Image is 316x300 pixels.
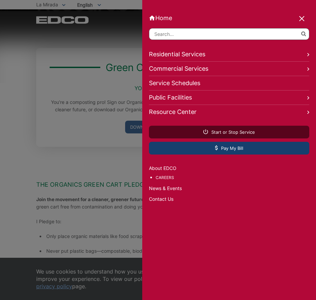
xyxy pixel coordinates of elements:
a: News & Events [149,185,309,192]
a: Commercial Services [149,62,309,76]
a: About EDCO [149,165,309,172]
a: Contact Us [149,195,309,203]
a: Home [149,14,309,21]
a: Service Schedules [149,76,309,91]
a: Start or Stop Service [149,126,309,138]
a: Careers [156,174,309,181]
span: Start or Stop Service [203,129,255,135]
a: Residential Services [149,47,309,62]
span: Pay My Bill [215,145,243,151]
a: Pay My Bill [149,142,309,155]
a: Public Facilities [149,91,309,105]
a: Resource Center [149,105,309,119]
input: Search [149,28,309,40]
